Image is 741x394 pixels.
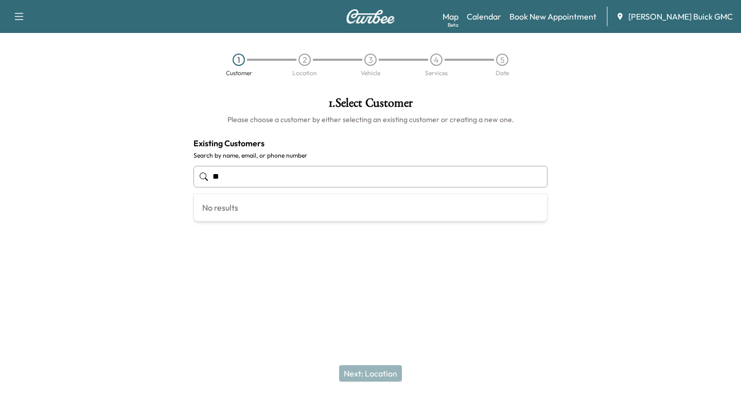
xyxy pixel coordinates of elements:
label: Search by name, email, or phone number [193,151,548,160]
div: Beta [448,21,458,29]
a: Calendar [467,10,501,23]
div: Vehicle [361,70,380,76]
h6: Please choose a customer by either selecting an existing customer or creating a new one. [193,114,548,125]
img: Curbee Logo [346,9,395,24]
div: Services [425,70,448,76]
div: Customer [226,70,252,76]
div: 5 [496,54,508,66]
div: 2 [298,54,311,66]
h4: Existing Customers [193,137,548,149]
a: MapBeta [443,10,458,23]
span: [PERSON_NAME] Buick GMC [628,10,733,23]
div: 4 [430,54,443,66]
h1: 1 . Select Customer [193,97,548,114]
div: 3 [364,54,377,66]
div: 1 [233,54,245,66]
div: No results [194,194,547,221]
div: Location [292,70,317,76]
a: Book New Appointment [509,10,596,23]
div: Date [496,70,509,76]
